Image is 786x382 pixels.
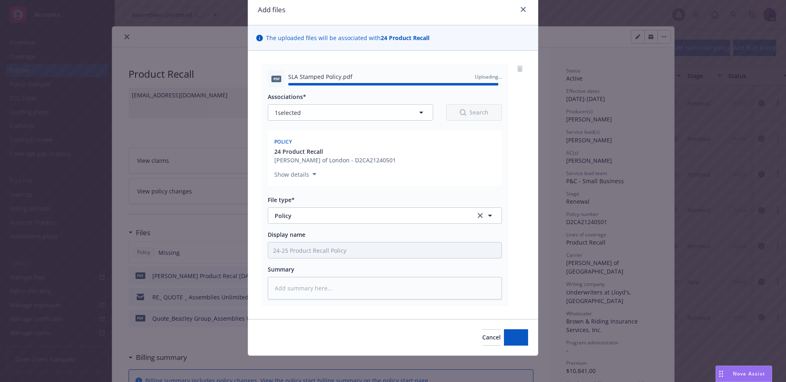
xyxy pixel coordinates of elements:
[504,329,528,346] button: Add files
[482,333,501,341] span: Cancel
[733,370,765,377] span: Nova Assist
[482,329,501,346] button: Cancel
[268,265,294,273] span: Summary
[716,366,772,382] button: Nova Assist
[716,366,726,382] div: Drag to move
[268,243,501,258] input: Add display name here...
[504,333,528,341] span: Add files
